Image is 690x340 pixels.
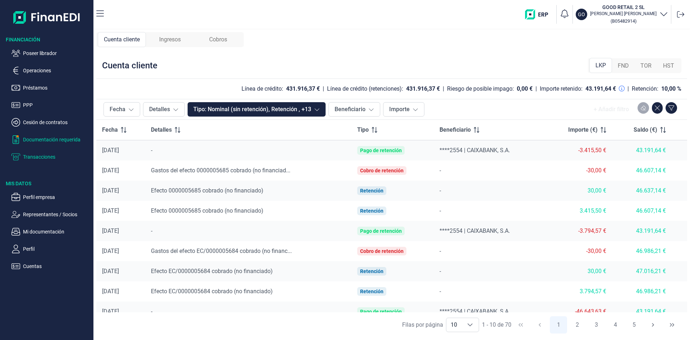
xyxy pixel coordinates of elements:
[663,62,674,70] span: HST
[551,227,606,235] div: -3.794,57 €
[104,35,140,44] span: Cuenta cliente
[360,228,402,234] div: Pago de retención
[151,207,263,214] span: Efecto 0000005685 cobrado (no financiado)
[525,9,553,19] img: erp
[618,147,666,154] div: 43.191,64 €
[188,102,326,117] button: Tipo: Nominal (sin retención), Retención , +13
[11,262,91,271] button: Cuentas
[11,66,91,75] button: Operaciones
[194,32,242,47] div: Cobros
[286,85,320,92] div: 431.916,37 €
[618,187,666,194] div: 46.637,14 €
[406,85,440,92] div: 431.916,37 €
[568,126,598,134] span: Importe (€)
[618,308,666,315] div: 43.191,64 €
[618,62,629,70] span: FND
[23,193,91,201] p: Perfil empresa
[550,316,567,334] button: Page 1
[576,4,668,25] button: GOGOOD RETAIL 2 SL[PERSON_NAME] [PERSON_NAME](B05482914)
[551,167,606,174] div: -30,00 €
[607,316,624,334] button: Page 4
[618,167,666,174] div: 46.607,14 €
[634,126,657,134] span: Saldo (€)
[440,268,441,275] span: -
[13,6,80,29] img: Logo de aplicación
[588,316,605,334] button: Page 3
[551,308,606,315] div: -46.643,63 €
[440,167,441,174] span: -
[151,248,292,254] span: Gastos del efecto EC/0000005684 cobrado (no financ...
[151,268,273,275] span: Efecto EC/0000005684 cobrado (no financiado)
[23,245,91,253] p: Perfil
[23,210,91,219] p: Representantes / Socios
[535,85,537,93] div: |
[23,49,91,58] p: Poseer librador
[241,85,283,92] div: Línea de crédito:
[360,248,404,254] div: Cobro de retención
[11,153,91,161] button: Transacciones
[151,308,152,315] span: -
[663,316,681,334] button: Last Page
[151,147,152,154] span: -
[595,61,606,70] span: LKP
[618,248,666,255] div: 46.986,21 €
[440,308,510,315] span: ****2554 | CAIXABANK, S.A.
[23,153,91,161] p: Transacciones
[151,288,273,295] span: Efecto EC/0000005684 cobrado (no financiado)
[644,316,662,334] button: Next Page
[151,227,152,234] span: -
[447,85,514,92] div: Riesgo de posible impago:
[627,85,629,93] div: |
[11,193,91,201] button: Perfil empresa
[360,168,404,173] div: Cobro de retención
[102,187,139,194] div: [DATE]
[102,268,139,275] div: [DATE]
[551,147,606,154] div: -3.415,50 €
[11,118,91,127] button: Cesión de contratos
[640,62,652,70] span: TOR
[146,32,194,47] div: Ingresos
[551,187,606,194] div: 30,00 €
[11,227,91,236] button: Mi documentación
[590,4,657,11] h3: GOOD RETAIL 2 SL
[661,85,681,92] div: 10,00 %
[517,85,533,92] div: 0,00 €
[11,135,91,144] button: Documentación requerida
[102,126,118,134] span: Fecha
[23,227,91,236] p: Mi documentación
[585,85,616,92] div: 43.191,64 €
[23,135,91,144] p: Documentación requerida
[327,85,403,92] div: Línea de crédito (retenciones):
[11,245,91,253] button: Perfil
[626,316,643,334] button: Page 5
[589,58,612,73] div: LKP
[440,187,441,194] span: -
[618,268,666,275] div: 47.016,21 €
[540,85,583,92] div: Importe retenido:
[590,11,657,17] p: [PERSON_NAME] [PERSON_NAME]
[143,102,185,117] button: Detalles
[151,187,263,194] span: Efecto 0000005685 cobrado (no financiado)
[618,288,666,295] div: 46.986,21 €
[440,248,441,254] span: -
[551,288,606,295] div: 3.794,57 €
[402,321,443,329] div: Filas por página
[360,309,402,314] div: Pago de retención
[443,85,444,93] div: |
[657,59,680,73] div: HST
[360,148,402,153] div: Pago de retención
[102,60,157,71] div: Cuenta cliente
[482,322,511,328] span: 1 - 10 de 70
[611,18,636,24] small: Copiar cif
[328,102,380,117] button: Beneficiario
[103,102,140,117] button: Fecha
[209,35,227,44] span: Cobros
[618,227,666,235] div: 43.191,64 €
[578,11,585,18] p: GO
[512,316,529,334] button: First Page
[360,188,383,194] div: Retención
[632,85,658,92] div: Retención:
[102,288,139,295] div: [DATE]
[102,207,139,214] div: [DATE]
[551,207,606,214] div: 3.415,50 €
